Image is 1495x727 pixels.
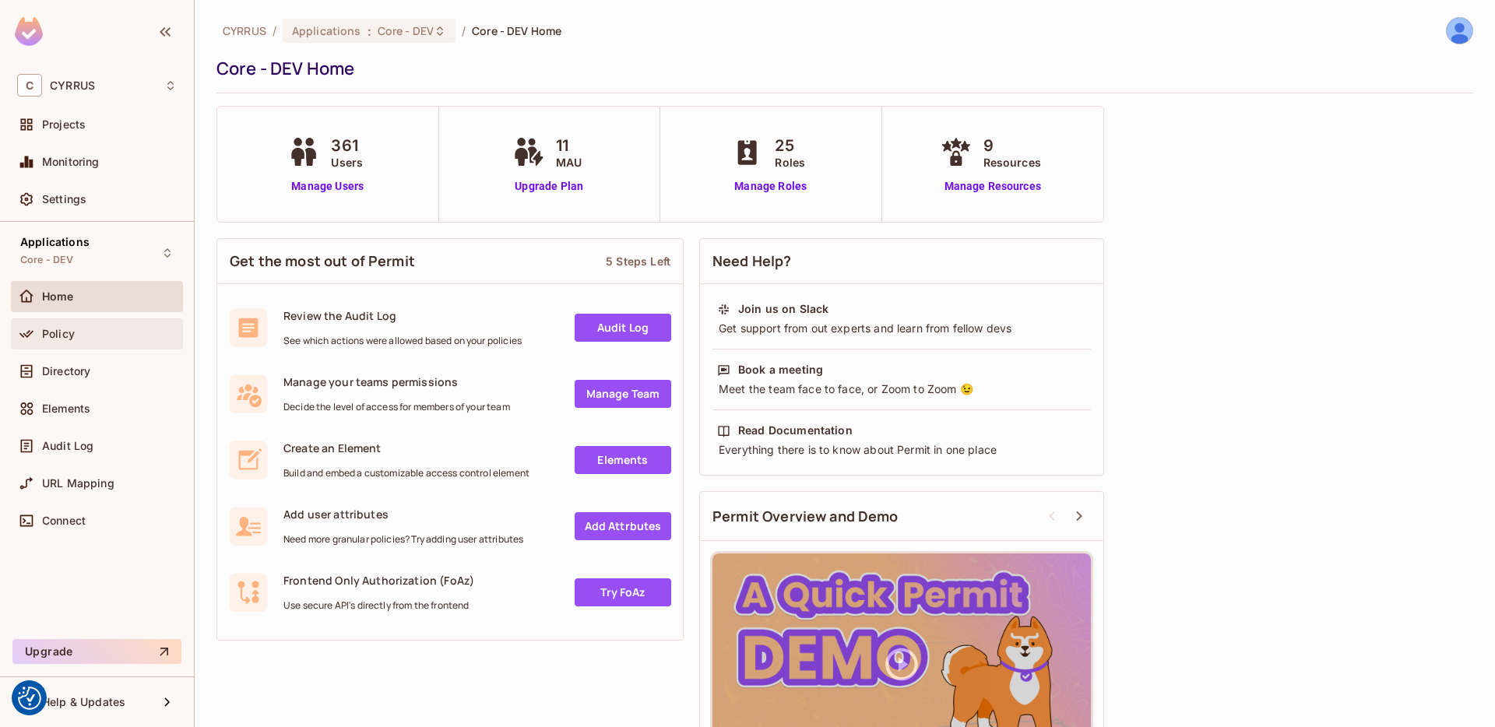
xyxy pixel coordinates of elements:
img: Revisit consent button [18,687,41,710]
a: Audit Log [575,314,671,342]
span: Help & Updates [42,696,125,708]
span: 361 [331,134,363,157]
div: Book a meeting [738,362,823,378]
li: / [462,23,466,38]
span: Core - DEV [378,23,434,38]
span: Users [331,154,363,170]
span: Review the Audit Log [283,308,522,323]
span: Policy [42,328,75,340]
span: See which actions were allowed based on your policies [283,335,522,347]
span: Applications [20,236,90,248]
a: Manage Roles [728,178,813,195]
span: Add user attributes [283,507,523,522]
div: Read Documentation [738,423,853,438]
span: URL Mapping [42,477,114,490]
span: Projects [42,118,86,131]
span: Decide the level of access for members of your team [283,401,510,413]
span: Workspace: CYRRUS [50,79,95,92]
a: Upgrade Plan [509,178,589,195]
button: Upgrade [12,639,181,664]
span: 9 [983,134,1041,157]
span: Need Help? [712,251,792,271]
div: 5 Steps Left [606,254,670,269]
span: Monitoring [42,156,100,168]
span: Directory [42,365,90,378]
span: C [17,74,42,97]
a: Manage Team [575,380,671,408]
span: Frontend Only Authorization (FoAz) [283,573,474,588]
span: 11 [556,134,582,157]
span: the active workspace [223,23,266,38]
div: Everything there is to know about Permit in one place [717,442,1086,458]
span: Home [42,290,74,303]
span: Use secure API's directly from the frontend [283,599,474,612]
button: Consent Preferences [18,687,41,710]
span: Permit Overview and Demo [712,507,899,526]
span: Build and embed a customizable access control element [283,467,529,479]
a: Try FoAz [575,578,671,606]
span: Create an Element [283,441,529,455]
span: Resources [983,154,1041,170]
div: Meet the team face to face, or Zoom to Zoom 😉 [717,381,1086,397]
a: Manage Users [284,178,371,195]
img: Antonín Lavička [1447,18,1472,44]
div: Get support from out experts and learn from fellow devs [717,321,1086,336]
span: Connect [42,515,86,527]
span: Audit Log [42,440,93,452]
div: Join us on Slack [738,301,828,317]
a: Elements [575,446,671,474]
span: Roles [775,154,805,170]
a: Add Attrbutes [575,512,671,540]
span: MAU [556,154,582,170]
a: Manage Resources [937,178,1049,195]
span: Core - DEV Home [472,23,561,38]
div: Core - DEV Home [216,57,1465,80]
span: Core - DEV [20,254,74,266]
span: Manage your teams permissions [283,374,510,389]
img: SReyMgAAAABJRU5ErkJggg== [15,17,43,46]
span: Elements [42,402,90,415]
span: Need more granular policies? Try adding user attributes [283,533,523,546]
span: 25 [775,134,805,157]
span: Settings [42,193,86,205]
li: / [273,23,276,38]
span: : [367,25,372,37]
span: Get the most out of Permit [230,251,415,271]
span: Applications [292,23,361,38]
